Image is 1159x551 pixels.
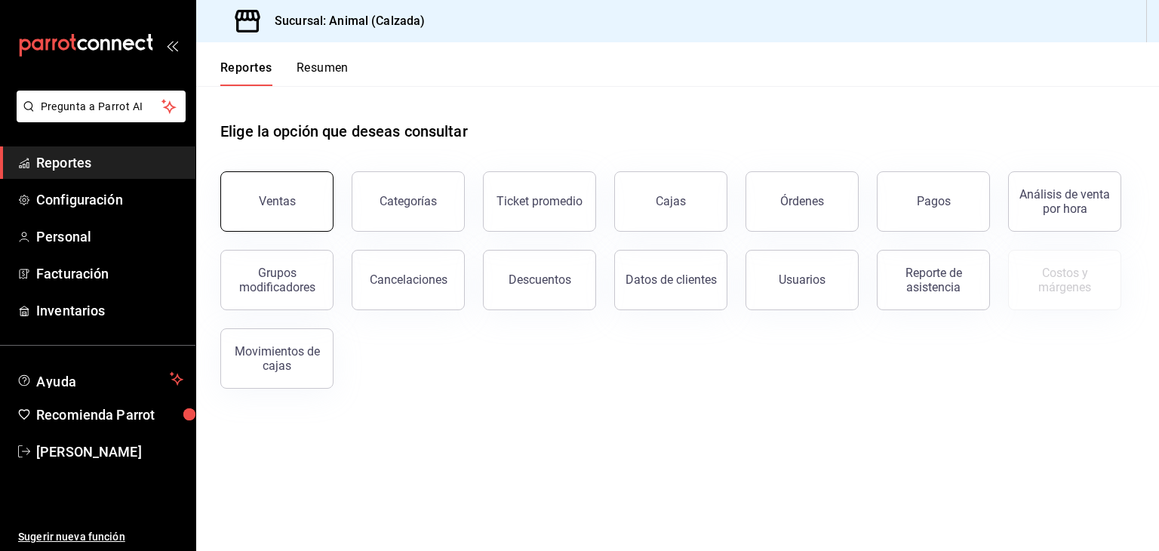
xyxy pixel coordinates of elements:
[614,171,727,232] button: Cajas
[220,60,272,86] button: Reportes
[626,272,717,287] div: Datos de clientes
[220,171,334,232] button: Ventas
[1008,250,1121,310] button: Contrata inventarios para ver este reporte
[36,442,183,462] span: [PERSON_NAME]
[614,250,727,310] button: Datos de clientes
[36,405,183,425] span: Recomienda Parrot
[779,272,825,287] div: Usuarios
[36,152,183,173] span: Reportes
[780,194,824,208] div: Órdenes
[17,91,186,122] button: Pregunta a Parrot AI
[877,250,990,310] button: Reporte de asistencia
[220,60,349,86] div: navigation tabs
[36,370,164,388] span: Ayuda
[11,109,186,125] a: Pregunta a Parrot AI
[259,194,296,208] div: Ventas
[263,12,425,30] h3: Sucursal: Animal (Calzada)
[483,171,596,232] button: Ticket promedio
[41,99,162,115] span: Pregunta a Parrot AI
[1008,171,1121,232] button: Análisis de venta por hora
[36,226,183,247] span: Personal
[220,250,334,310] button: Grupos modificadores
[370,272,447,287] div: Cancelaciones
[18,529,183,545] span: Sugerir nueva función
[509,272,571,287] div: Descuentos
[1018,266,1111,294] div: Costos y márgenes
[887,266,980,294] div: Reporte de asistencia
[297,60,349,86] button: Resumen
[380,194,437,208] div: Categorías
[230,266,324,294] div: Grupos modificadores
[746,250,859,310] button: Usuarios
[166,39,178,51] button: open_drawer_menu
[220,328,334,389] button: Movimientos de cajas
[36,263,183,284] span: Facturación
[36,300,183,321] span: Inventarios
[220,120,468,143] h1: Elige la opción que deseas consultar
[352,250,465,310] button: Cancelaciones
[230,344,324,373] div: Movimientos de cajas
[746,171,859,232] button: Órdenes
[1018,187,1111,216] div: Análisis de venta por hora
[483,250,596,310] button: Descuentos
[917,194,951,208] div: Pagos
[36,189,183,210] span: Configuración
[656,194,686,208] div: Cajas
[352,171,465,232] button: Categorías
[877,171,990,232] button: Pagos
[496,194,583,208] div: Ticket promedio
